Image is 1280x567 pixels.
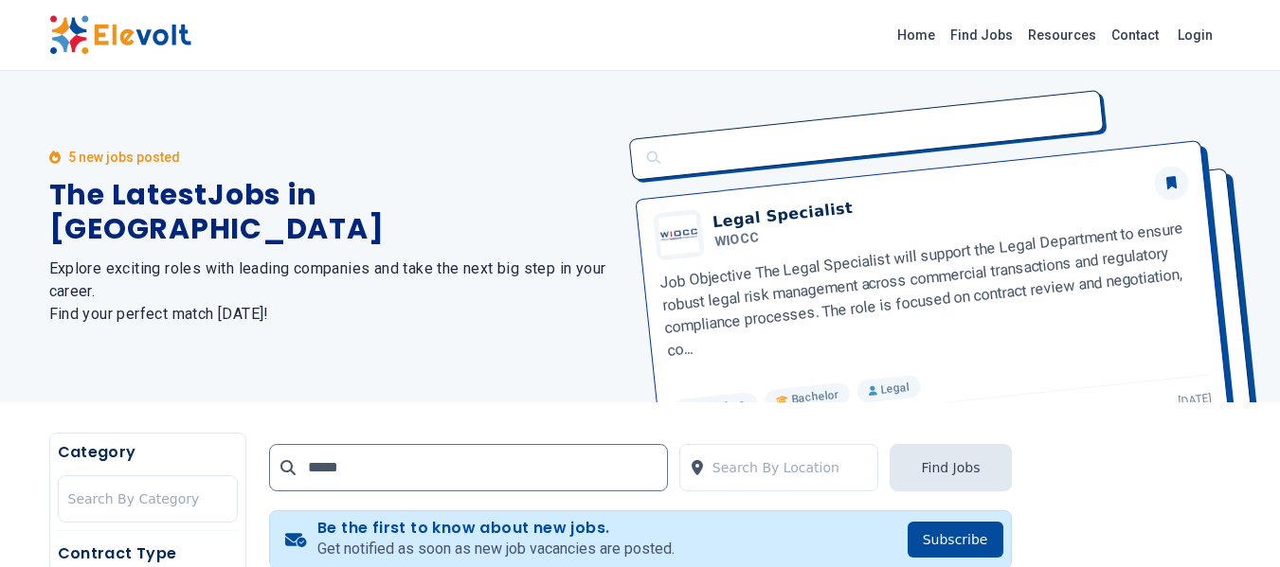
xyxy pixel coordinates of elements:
[49,15,191,55] img: Elevolt
[1104,20,1166,50] a: Contact
[890,444,1011,491] button: Find Jobs
[317,538,675,560] p: Get notified as soon as new job vacancies are posted.
[890,20,943,50] a: Home
[58,441,238,464] h5: Category
[49,257,618,326] h2: Explore exciting roles with leading companies and take the next big step in your career. Find you...
[1020,20,1104,50] a: Resources
[49,178,618,246] h1: The Latest Jobs in [GEOGRAPHIC_DATA]
[1166,16,1224,54] a: Login
[68,148,180,167] p: 5 new jobs posted
[58,542,238,565] h5: Contract Type
[317,519,675,538] h4: Be the first to know about new jobs.
[908,522,1003,558] button: Subscribe
[943,20,1020,50] a: Find Jobs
